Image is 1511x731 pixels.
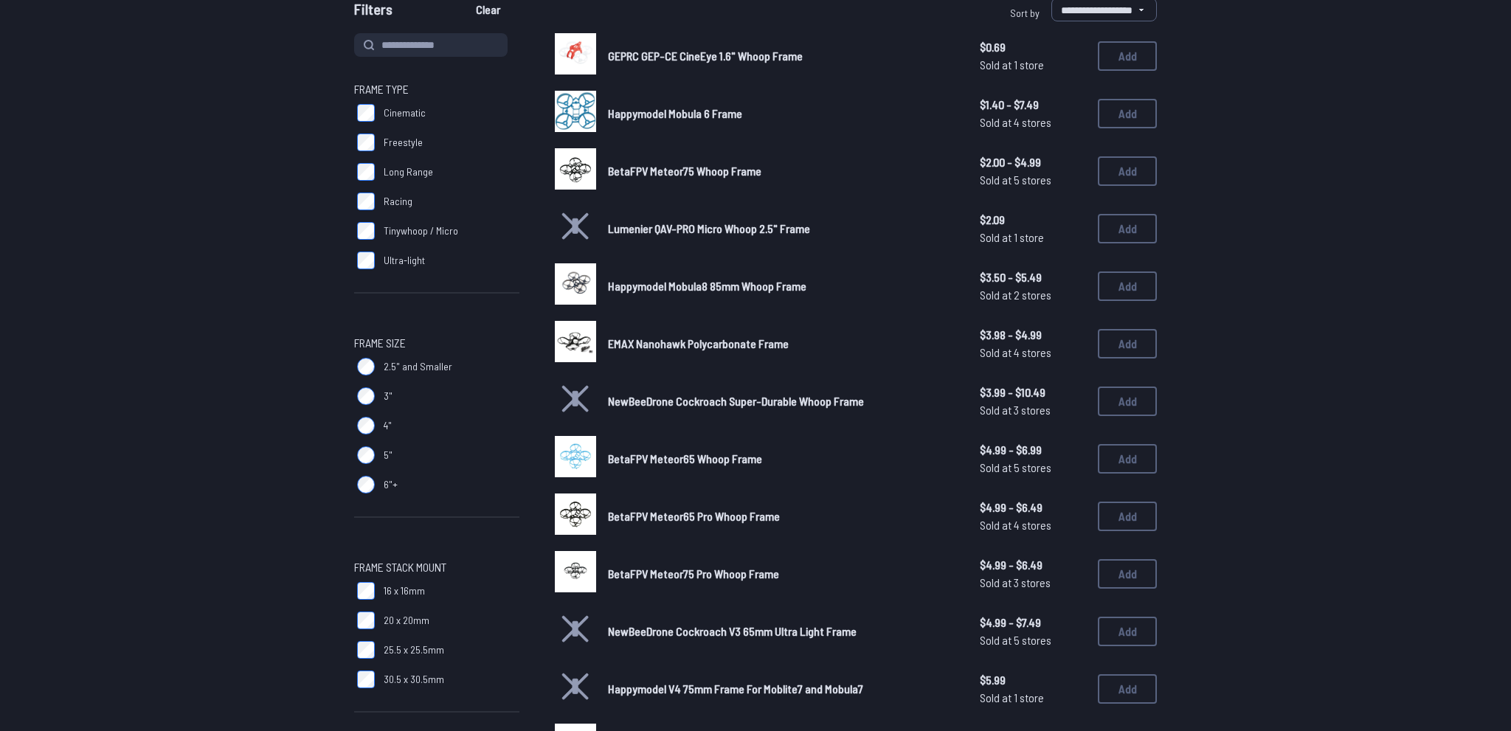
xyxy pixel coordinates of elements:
[608,335,956,353] a: EMAX Nanohawk Polycarbonate Frame
[384,135,423,150] span: Freestyle
[357,582,375,600] input: 16 x 16mm
[608,507,956,525] a: BetaFPV Meteor65 Pro Whoop Frame
[1098,444,1157,474] button: Add
[357,252,375,269] input: Ultra-light
[980,499,1086,516] span: $4.99 - $6.49
[1098,99,1157,128] button: Add
[980,326,1086,344] span: $3.98 - $4.99
[980,614,1086,631] span: $4.99 - $7.49
[608,47,956,65] a: GEPRC GEP-CE CineEye 1.6" Whoop Frame
[980,153,1086,171] span: $2.00 - $4.99
[608,162,956,180] a: BetaFPV Meteor75 Whoop Frame
[357,222,375,240] input: Tinywhoop / Micro
[1010,7,1040,19] span: Sort by
[357,612,375,629] input: 20 x 20mm
[1098,674,1157,704] button: Add
[384,583,425,598] span: 16 x 16mm
[357,163,375,181] input: Long Range
[980,114,1086,131] span: Sold at 4 stores
[980,441,1086,459] span: $4.99 - $6.99
[1098,271,1157,301] button: Add
[608,682,863,696] span: Happymodel V4 75mm Frame For Moblite7 and Mobula7
[608,277,956,295] a: Happymodel Mobula8 85mm Whoop Frame
[980,671,1086,689] span: $5.99
[608,450,956,468] a: BetaFPV Meteor65 Whoop Frame
[357,446,375,464] input: 5"
[980,631,1086,649] span: Sold at 5 stores
[1098,214,1157,243] button: Add
[555,321,596,362] img: image
[555,148,596,194] a: image
[1098,387,1157,416] button: Add
[980,401,1086,419] span: Sold at 3 stores
[1098,156,1157,186] button: Add
[555,148,596,190] img: image
[1098,502,1157,531] button: Add
[555,91,596,132] img: image
[384,672,444,687] span: 30.5 x 30.5mm
[357,417,375,434] input: 4"
[608,680,956,698] a: Happymodel V4 75mm Frame For Moblite7 and Mobula7
[357,671,375,688] input: 30.5 x 30.5mm
[980,56,1086,74] span: Sold at 1 store
[384,418,392,433] span: 4"
[608,220,956,238] a: Lumenier QAV-PRO Micro Whoop 2.5" Frame
[357,641,375,659] input: 25.5 x 25.5mm
[555,263,596,305] img: image
[608,221,810,235] span: Lumenier QAV-PRO Micro Whoop 2.5" Frame
[608,49,803,63] span: GEPRC GEP-CE CineEye 1.6" Whoop Frame
[980,574,1086,592] span: Sold at 3 stores
[384,164,433,179] span: Long Range
[608,509,780,523] span: BetaFPV Meteor65 Pro Whoop Frame
[384,477,398,492] span: 6"+
[608,624,857,638] span: NewBeeDrone Cockroach V3 65mm Ultra Light Frame
[608,623,956,640] a: NewBeeDrone Cockroach V3 65mm Ultra Light Frame
[980,211,1086,229] span: $2.09
[354,80,409,98] span: Frame Type
[980,384,1086,401] span: $3.99 - $10.49
[980,229,1086,246] span: Sold at 1 store
[980,689,1086,707] span: Sold at 1 store
[980,459,1086,477] span: Sold at 5 stores
[354,558,446,576] span: Frame Stack Mount
[980,556,1086,574] span: $4.99 - $6.49
[608,336,789,350] span: EMAX Nanohawk Polycarbonate Frame
[608,164,761,178] span: BetaFPV Meteor75 Whoop Frame
[555,33,596,75] img: image
[608,565,956,583] a: BetaFPV Meteor75 Pro Whoop Frame
[354,334,406,352] span: Frame Size
[980,344,1086,361] span: Sold at 4 stores
[357,387,375,405] input: 3"
[357,193,375,210] input: Racing
[608,451,762,465] span: BetaFPV Meteor65 Whoop Frame
[555,551,596,592] img: image
[384,224,458,238] span: Tinywhoop / Micro
[555,91,596,136] a: image
[555,436,596,482] a: image
[384,105,426,120] span: Cinematic
[1098,41,1157,71] button: Add
[555,436,596,477] img: image
[384,448,393,462] span: 5"
[384,642,444,657] span: 25.5 x 25.5mm
[384,359,452,374] span: 2.5" and Smaller
[608,105,956,122] a: Happymodel Mobula 6 Frame
[1098,559,1157,589] button: Add
[608,279,806,293] span: Happymodel Mobula8 85mm Whoop Frame
[555,263,596,309] a: image
[980,516,1086,534] span: Sold at 4 stores
[980,269,1086,286] span: $3.50 - $5.49
[357,476,375,493] input: 6"+
[357,358,375,375] input: 2.5" and Smaller
[980,171,1086,189] span: Sold at 5 stores
[608,392,956,410] a: NewBeeDrone Cockroach Super-Durable Whoop Frame
[357,104,375,122] input: Cinematic
[384,613,429,628] span: 20 x 20mm
[555,551,596,597] a: image
[384,389,393,403] span: 3"
[608,394,864,408] span: NewBeeDrone Cockroach Super-Durable Whoop Frame
[980,96,1086,114] span: $1.40 - $7.49
[980,286,1086,304] span: Sold at 2 stores
[384,194,412,209] span: Racing
[608,567,779,581] span: BetaFPV Meteor75 Pro Whoop Frame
